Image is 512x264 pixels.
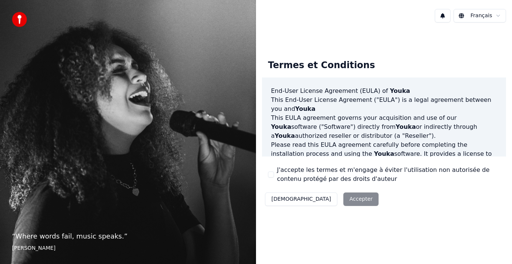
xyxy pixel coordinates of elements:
div: Termes et Conditions [262,54,381,78]
p: This EULA agreement governs your acquisition and use of our software ("Software") directly from o... [271,113,497,140]
p: “ Where words fail, music speaks. ” [12,231,244,242]
footer: [PERSON_NAME] [12,245,244,252]
span: Youka [271,123,291,130]
p: Please read this EULA agreement carefully before completing the installation process and using th... [271,140,497,176]
span: Youka [275,132,295,139]
span: Youka [295,105,316,112]
p: This End-User License Agreement ("EULA") is a legal agreement between you and [271,95,497,113]
label: J'accepte les termes et m'engage à éviter l'utilisation non autorisée de contenu protégé par des ... [277,166,500,183]
span: Youka [396,123,416,130]
h3: End-User License Agreement (EULA) of [271,87,497,95]
button: [DEMOGRAPHIC_DATA] [265,192,337,206]
img: youka [12,12,27,27]
span: Youka [374,150,394,157]
span: Youka [390,87,410,94]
